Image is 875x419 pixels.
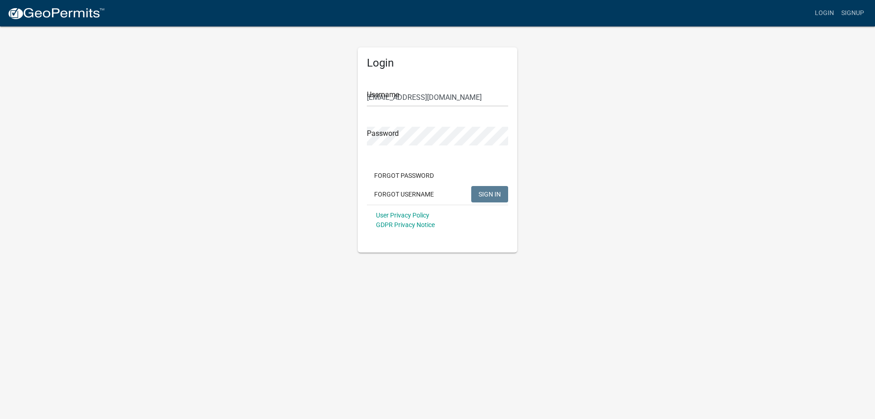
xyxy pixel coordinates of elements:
[376,212,429,219] a: User Privacy Policy
[376,221,435,228] a: GDPR Privacy Notice
[367,186,441,202] button: Forgot Username
[811,5,838,22] a: Login
[838,5,868,22] a: Signup
[479,190,501,197] span: SIGN IN
[367,167,441,184] button: Forgot Password
[367,57,508,70] h5: Login
[471,186,508,202] button: SIGN IN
